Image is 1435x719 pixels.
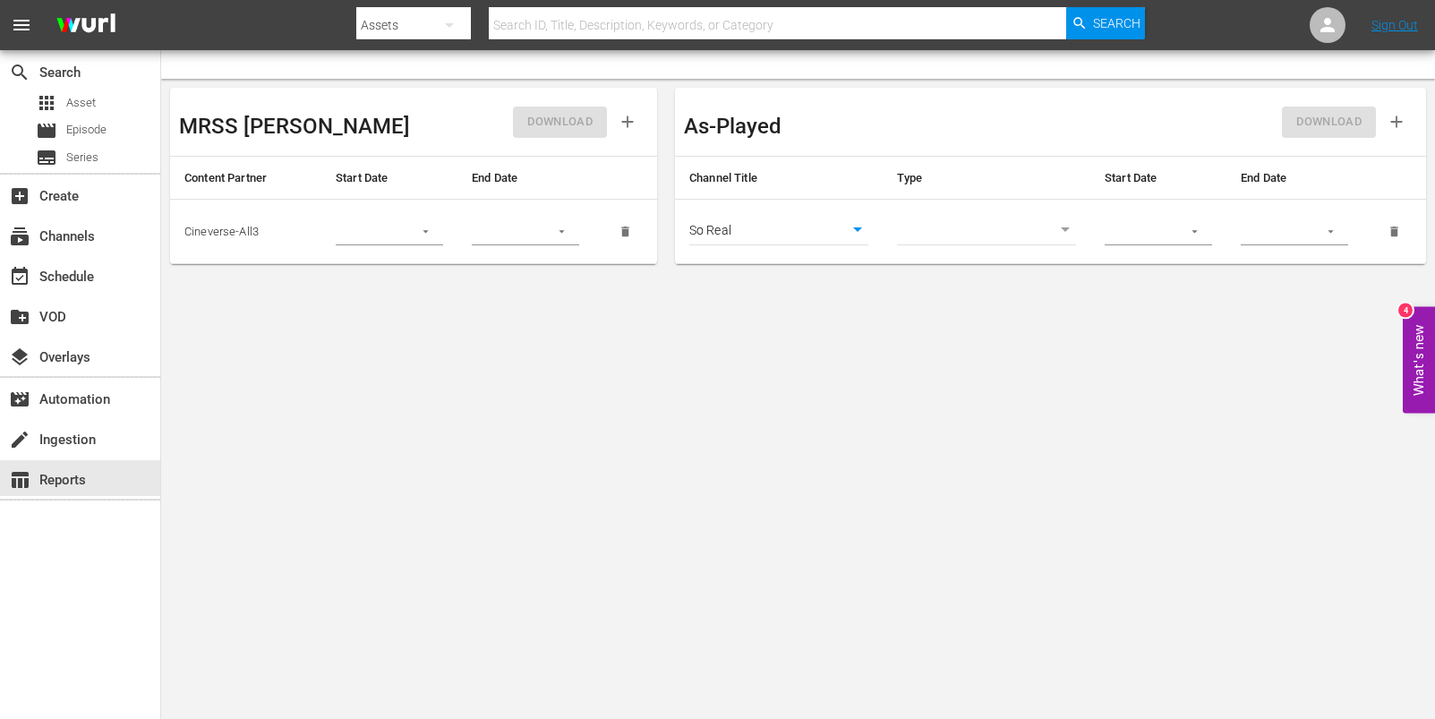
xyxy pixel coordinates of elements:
span: Episode [66,121,107,139]
h3: As-Played [684,115,782,138]
button: Open Feedback Widget [1403,306,1435,413]
th: Content Partner [170,157,321,200]
span: Channels [9,226,30,247]
span: Series [36,147,57,168]
span: Automation [9,389,30,410]
span: Create [9,185,30,207]
span: Schedule [9,266,30,287]
th: Type [883,157,1090,200]
span: Search [1093,7,1140,39]
button: delete [1377,214,1412,249]
span: Overlays [9,347,30,368]
span: Ingestion [9,429,30,450]
span: Search [9,62,30,83]
span: Asset [36,92,57,114]
th: End Date [1226,157,1362,200]
span: Asset [66,94,96,112]
h3: MRSS [PERSON_NAME] [179,115,410,138]
div: So Real [689,218,868,245]
th: End Date [457,157,594,200]
span: Reports [9,469,30,491]
span: Series [66,149,98,167]
a: Sign Out [1371,18,1418,32]
img: ans4CAIJ8jUAAAAAAAAAAAAAAAAAAAAAAAAgQb4GAAAAAAAAAAAAAAAAAAAAAAAAJMjXAAAAAAAAAAAAAAAAAAAAAAAAgAT5G... [43,4,129,47]
span: Episode [36,120,57,141]
div: 4 [1398,303,1413,317]
span: menu [11,14,32,36]
th: Start Date [321,157,457,200]
th: Start Date [1090,157,1226,200]
button: delete [608,214,643,249]
th: Channel Title [675,157,883,200]
span: VOD [9,306,30,328]
button: Search [1066,7,1145,39]
td: Cineverse-All3 [170,200,321,264]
